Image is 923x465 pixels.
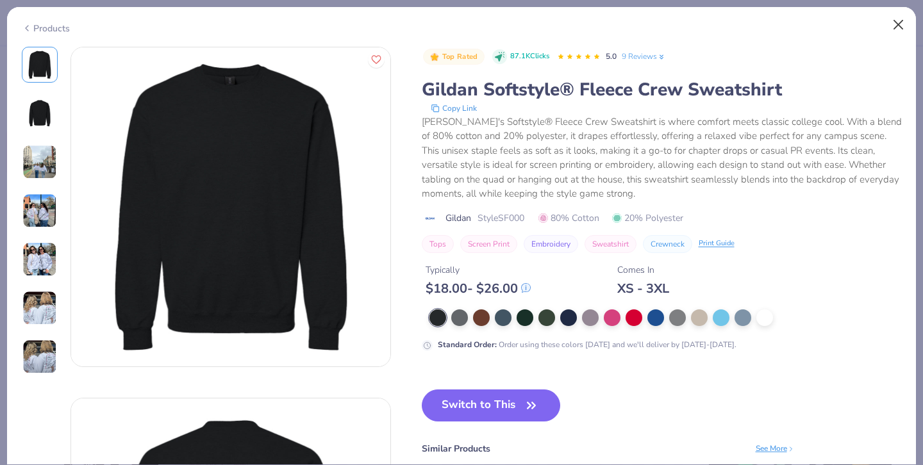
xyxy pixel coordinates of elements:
div: XS - 3XL [617,281,669,297]
div: Products [22,22,70,35]
span: 87.1K Clicks [510,51,549,62]
a: 9 Reviews [622,51,666,62]
span: 5.0 [606,51,617,61]
div: Print Guide [699,238,735,249]
img: User generated content [22,291,57,325]
img: Front [71,47,390,366]
div: $ 18.00 - $ 26.00 [426,281,531,297]
img: Back [24,98,55,129]
div: Gildan Softstyle® Fleece Crew Sweatshirt [422,77,902,102]
span: Gildan [445,211,471,225]
div: Similar Products [422,442,490,455]
div: 5.0 Stars [557,47,601,67]
div: Comes In [617,263,669,277]
span: 80% Cotton [538,211,599,225]
button: Close [886,13,911,37]
button: Embroidery [524,235,578,253]
button: Screen Print [460,235,517,253]
button: Tops [422,235,454,253]
strong: Standard Order : [438,339,497,350]
img: User generated content [22,339,57,374]
button: Crewneck [643,235,692,253]
button: Badge Button [423,49,485,65]
div: Order using these colors [DATE] and we'll deliver by [DATE]-[DATE]. [438,339,736,350]
img: User generated content [22,145,57,179]
img: User generated content [22,193,57,228]
div: [PERSON_NAME]'s Softstyle® Fleece Crew Sweatshirt is where comfort meets classic college cool. Wi... [422,115,902,201]
span: Top Rated [442,53,478,60]
img: Top Rated sort [429,52,440,62]
button: Sweatshirt [585,235,636,253]
button: copy to clipboard [427,102,481,115]
span: Style SF000 [478,211,524,225]
button: Switch to This [422,389,561,421]
img: brand logo [422,213,439,224]
span: 20% Polyester [612,211,683,225]
button: Like [368,51,385,68]
img: User generated content [22,242,57,277]
div: Typically [426,263,531,277]
div: See More [756,443,795,454]
img: Front [24,49,55,80]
